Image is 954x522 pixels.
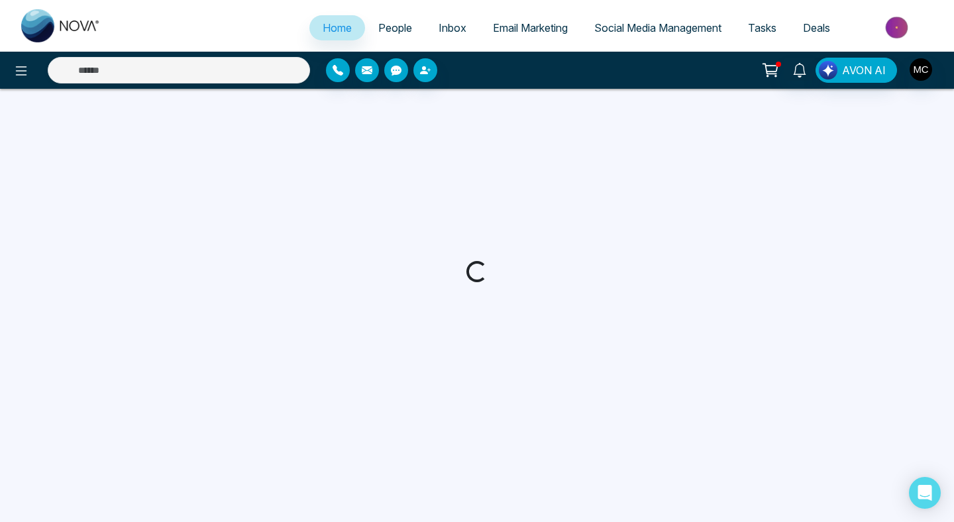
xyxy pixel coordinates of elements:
[439,21,466,34] span: Inbox
[909,477,941,509] div: Open Intercom Messenger
[21,9,101,42] img: Nova CRM Logo
[323,21,352,34] span: Home
[816,58,897,83] button: AVON AI
[378,21,412,34] span: People
[581,15,735,40] a: Social Media Management
[425,15,480,40] a: Inbox
[850,13,946,42] img: Market-place.gif
[735,15,790,40] a: Tasks
[803,21,830,34] span: Deals
[480,15,581,40] a: Email Marketing
[493,21,568,34] span: Email Marketing
[819,61,837,79] img: Lead Flow
[790,15,843,40] a: Deals
[748,21,776,34] span: Tasks
[910,58,932,81] img: User Avatar
[365,15,425,40] a: People
[842,62,886,78] span: AVON AI
[309,15,365,40] a: Home
[594,21,721,34] span: Social Media Management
